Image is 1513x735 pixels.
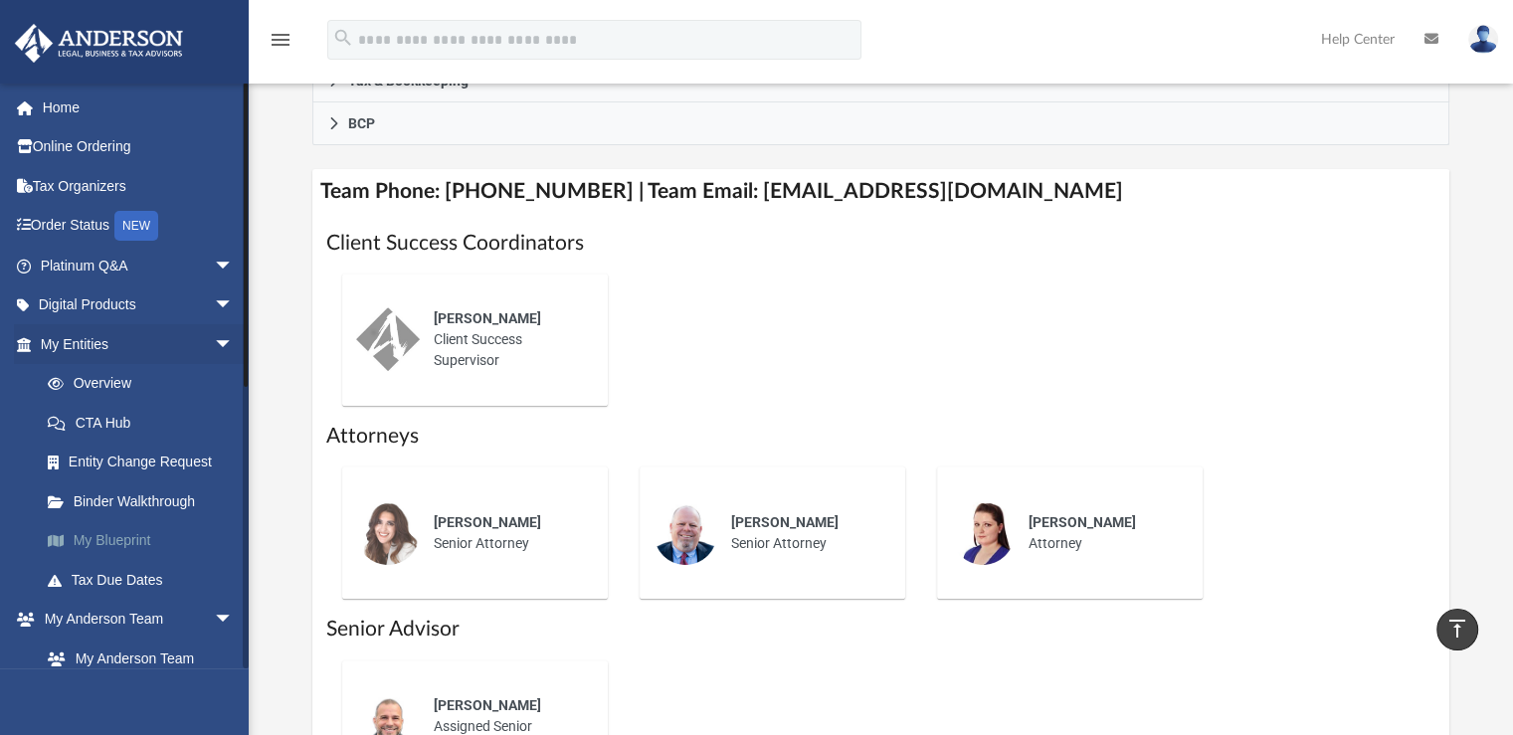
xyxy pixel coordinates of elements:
a: My Blueprint [28,521,264,561]
a: Overview [28,364,264,404]
a: BCP [312,102,1450,145]
span: [PERSON_NAME] [434,310,541,326]
span: arrow_drop_down [214,285,254,326]
i: vertical_align_top [1445,617,1469,641]
span: [PERSON_NAME] [434,697,541,713]
span: BCP [348,116,375,130]
div: Client Success Supervisor [420,294,594,385]
a: CTA Hub [28,403,264,443]
a: Order StatusNEW [14,206,264,247]
h4: Team Phone: [PHONE_NUMBER] | Team Email: [EMAIL_ADDRESS][DOMAIN_NAME] [312,169,1450,214]
img: User Pic [1468,25,1498,54]
img: thumbnail [654,501,717,565]
a: Tax Organizers [14,166,264,206]
h1: Attorneys [326,422,1436,451]
span: [PERSON_NAME] [1029,514,1136,530]
a: Platinum Q&Aarrow_drop_down [14,246,264,285]
img: thumbnail [951,501,1015,565]
span: [PERSON_NAME] [731,514,839,530]
a: vertical_align_top [1436,609,1478,650]
div: Attorney [1015,498,1189,568]
a: My Entitiesarrow_drop_down [14,324,264,364]
a: Tax Due Dates [28,560,264,600]
a: Binder Walkthrough [28,481,264,521]
a: menu [269,38,292,52]
h1: Client Success Coordinators [326,229,1436,258]
span: arrow_drop_down [214,324,254,365]
a: Home [14,88,264,127]
h1: Senior Advisor [326,615,1436,643]
a: My Anderson Team [28,639,244,678]
i: search [332,27,354,49]
div: Senior Attorney [420,498,594,568]
img: thumbnail [356,501,420,565]
span: arrow_drop_down [214,246,254,286]
img: thumbnail [356,307,420,371]
a: Entity Change Request [28,443,264,482]
span: [PERSON_NAME] [434,514,541,530]
div: Senior Attorney [717,498,891,568]
div: NEW [114,211,158,241]
a: Online Ordering [14,127,264,167]
a: My Anderson Teamarrow_drop_down [14,600,254,640]
span: Tax & Bookkeeping [348,74,469,88]
span: arrow_drop_down [214,600,254,641]
i: menu [269,28,292,52]
img: Anderson Advisors Platinum Portal [9,24,189,63]
a: Digital Productsarrow_drop_down [14,285,264,325]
